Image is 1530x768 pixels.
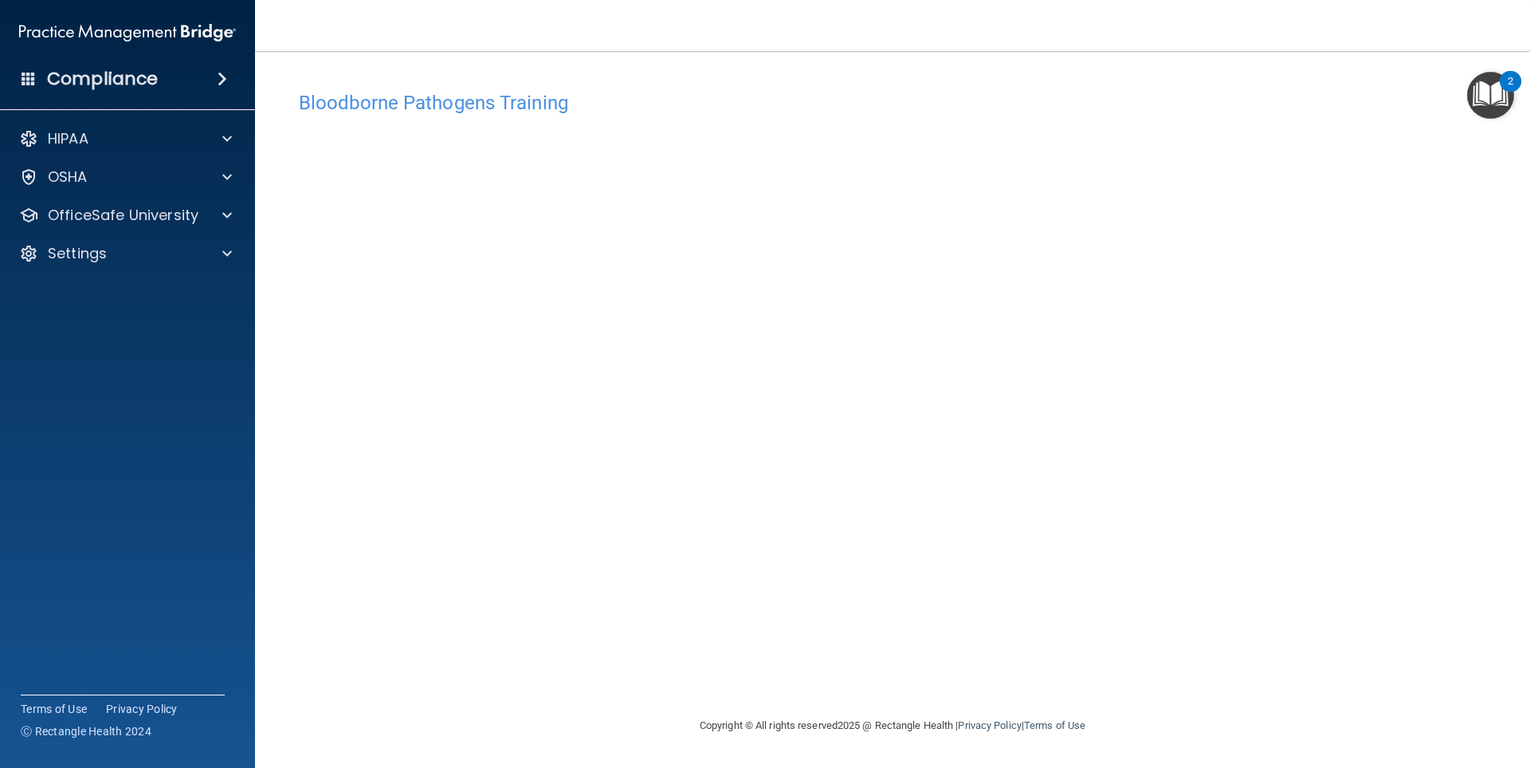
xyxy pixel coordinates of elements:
[1254,655,1511,719] iframe: Drift Widget Chat Controller
[48,244,107,263] p: Settings
[1508,81,1513,102] div: 2
[106,701,178,717] a: Privacy Policy
[19,129,232,148] a: HIPAA
[299,122,1486,612] iframe: bbp
[19,17,236,49] img: PMB logo
[602,700,1183,751] div: Copyright © All rights reserved 2025 @ Rectangle Health | |
[47,68,158,90] h4: Compliance
[958,719,1021,731] a: Privacy Policy
[21,701,87,717] a: Terms of Use
[19,244,232,263] a: Settings
[1467,72,1514,119] button: Open Resource Center, 2 new notifications
[48,129,88,148] p: HIPAA
[19,167,232,187] a: OSHA
[48,206,198,225] p: OfficeSafe University
[48,167,88,187] p: OSHA
[19,206,232,225] a: OfficeSafe University
[21,723,151,739] span: Ⓒ Rectangle Health 2024
[1024,719,1085,731] a: Terms of Use
[299,93,1486,113] h4: Bloodborne Pathogens Training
